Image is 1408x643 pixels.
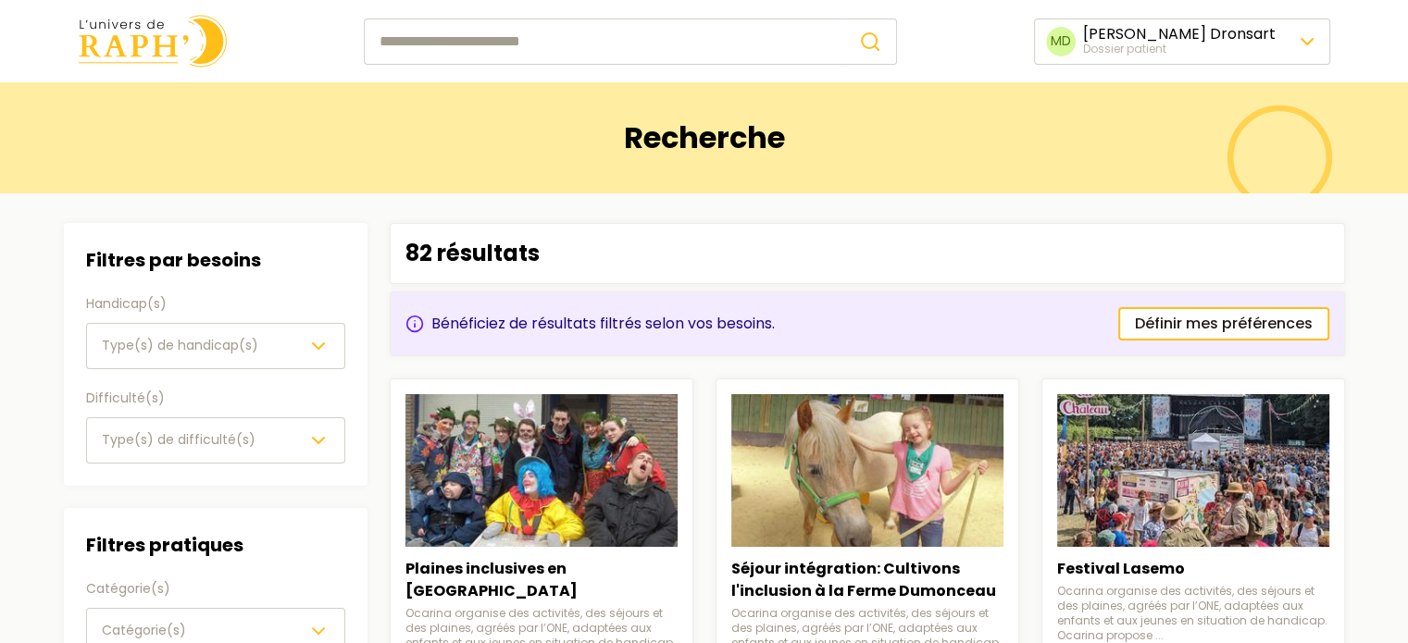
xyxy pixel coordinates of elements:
a: Définir mes préférences [1118,307,1329,340]
label: Difficulté(s) [86,388,345,410]
button: Type(s) de difficulté(s) [86,417,345,464]
p: 82 résultats [405,239,540,268]
button: MD[PERSON_NAME] DronsartDossier patient [1034,19,1330,65]
h3: Filtres pratiques [86,530,345,560]
button: Type(s) de handicap(s) [86,323,345,369]
img: Univers de Raph logo [79,15,227,68]
h3: Filtres par besoins [86,245,345,275]
span: Type(s) de handicap(s) [102,336,258,354]
span: Définir mes préférences [1135,313,1313,335]
span: Catégorie(s) [102,621,186,639]
span: MD [1046,27,1076,56]
span: [PERSON_NAME] [1083,23,1206,44]
div: Dossier patient [1083,42,1276,56]
span: Dronsart [1210,23,1276,44]
h1: Recherche [624,120,785,155]
label: Handicap(s) [86,293,345,315]
label: Catégorie(s) [86,578,345,600]
button: Rechercher [844,19,897,65]
span: Type(s) de difficulté(s) [102,430,255,449]
div: Bénéficiez de résultats filtrés selon vos besoins. [405,313,775,335]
